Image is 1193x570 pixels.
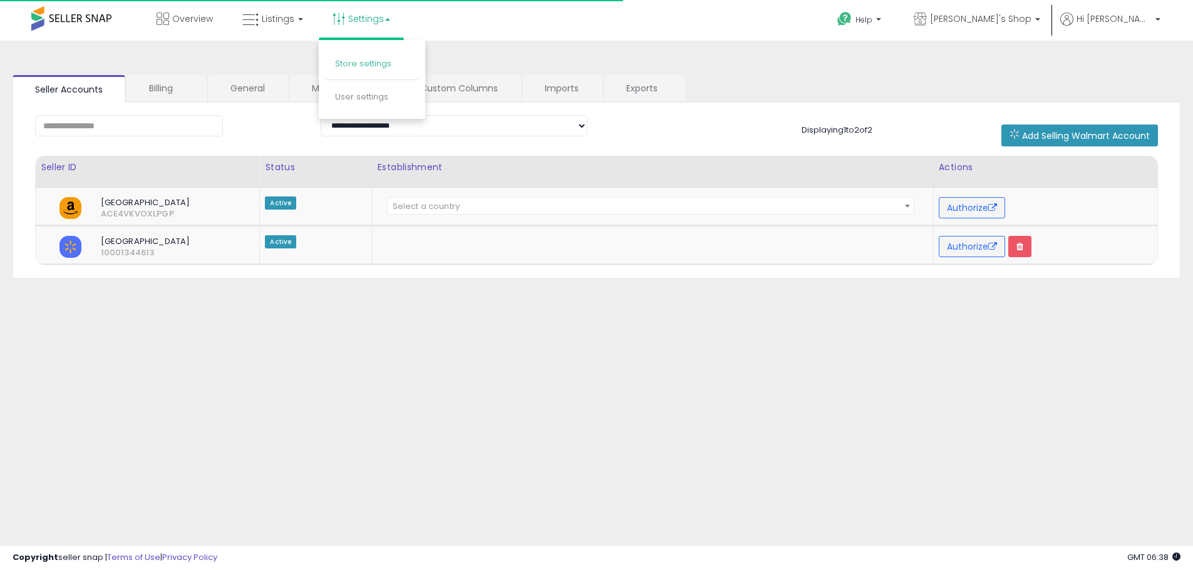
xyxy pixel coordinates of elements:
[802,124,872,136] span: Displaying 1 to 2 of 2
[1001,125,1158,146] button: Add Selling Walmart Account
[265,161,366,174] div: Status
[107,551,160,563] a: Terms of Use
[265,235,296,248] span: Active
[827,2,894,41] a: Help
[1077,13,1152,25] span: Hi [PERSON_NAME]
[91,208,115,220] span: ACE4VKVOXLPGP
[162,551,217,563] a: Privacy Policy
[91,197,232,208] span: [GEOGRAPHIC_DATA]
[13,552,217,564] div: seller snap | |
[855,14,872,25] span: Help
[335,91,388,103] a: User settings
[13,75,125,103] a: Seller Accounts
[59,197,81,219] img: amazon.png
[522,75,602,101] a: Imports
[335,58,391,69] a: Store settings
[172,13,213,25] span: Overview
[208,75,287,101] a: General
[378,161,928,174] div: Establishment
[289,75,396,101] a: Manage Users
[393,200,460,212] span: Select a country
[91,247,115,258] span: 10001344613
[265,196,296,210] span: Active
[91,236,232,247] span: [GEOGRAPHIC_DATA]
[930,13,1031,25] span: [PERSON_NAME]'s Shop
[41,161,254,174] div: Seller ID
[939,197,1005,218] button: Authorize
[262,13,294,25] span: Listings
[939,161,1152,174] div: Actions
[1127,551,1180,563] span: 2025-08-14 06:38 GMT
[398,75,520,101] a: Custom Columns
[127,75,206,101] a: Billing
[1022,130,1150,142] span: Add Selling Walmart Account
[604,75,684,101] a: Exports
[13,551,58,563] strong: Copyright
[837,11,852,27] i: Get Help
[59,236,81,258] img: walmart.png
[939,236,1005,257] button: Authorize
[1060,13,1160,41] a: Hi [PERSON_NAME]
